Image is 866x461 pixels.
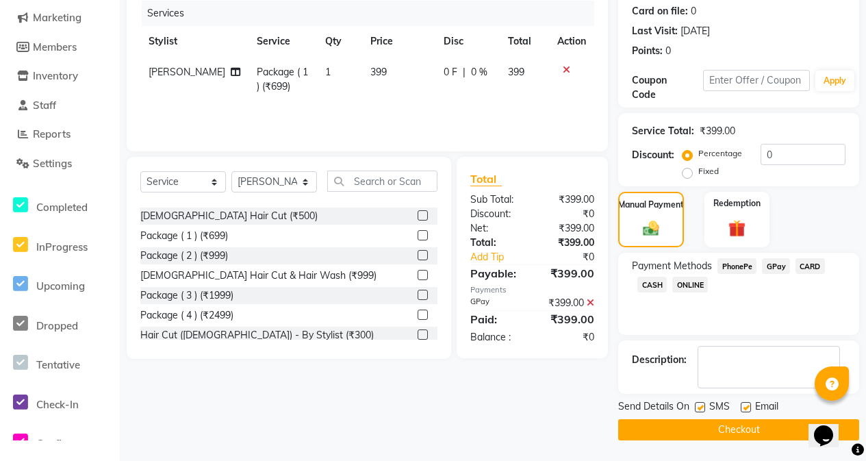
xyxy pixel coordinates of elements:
div: ₹399.00 [533,265,605,282]
a: Settings [3,156,116,172]
th: Action [549,26,594,57]
span: InProgress [36,240,88,253]
div: ₹399.00 [533,296,605,310]
div: Hair Cut ([DEMOGRAPHIC_DATA]) - By Stylist (₹300) [140,328,374,342]
div: Sub Total: [460,192,533,207]
div: ₹399.00 [533,221,605,236]
div: 0 [665,44,671,58]
label: Fixed [698,165,719,177]
span: SMS [709,399,730,416]
th: Stylist [140,26,249,57]
div: Description: [632,353,687,367]
a: Reports [3,127,116,142]
div: Balance : [460,330,533,345]
span: 1 [325,66,331,78]
div: Net: [460,221,533,236]
div: 0 [691,4,696,18]
span: Total [470,172,502,186]
span: Tentative [36,358,80,371]
div: Service Total: [632,124,694,138]
span: Check-In [36,398,79,411]
div: ₹0 [533,330,605,345]
span: Confirm [36,437,75,450]
label: Percentage [698,147,742,160]
span: CARD [795,258,825,274]
img: _cash.svg [638,219,665,238]
a: Staff [3,98,116,114]
span: Members [33,40,77,53]
div: ₹399.00 [533,192,605,207]
span: CASH [637,277,667,292]
div: Services [142,1,604,26]
span: PhonePe [717,258,756,274]
span: GPay [762,258,790,274]
span: Package ( 1 ) (₹699) [257,66,308,92]
div: ₹0 [544,250,604,264]
div: Total: [460,236,533,250]
span: 399 [508,66,524,78]
th: Total [500,26,550,57]
span: 0 F [444,65,457,79]
a: Marketing [3,10,116,26]
div: Payments [470,284,594,296]
a: Inventory [3,68,116,84]
div: Package ( 4 ) (₹2499) [140,308,233,323]
label: Manual Payment [618,199,684,211]
a: Members [3,40,116,55]
label: Redemption [713,197,761,210]
div: Package ( 1 ) (₹699) [140,229,228,243]
span: Payment Methods [632,259,712,273]
span: Dropped [36,319,78,332]
span: 399 [370,66,387,78]
button: Checkout [618,419,859,440]
span: [PERSON_NAME] [149,66,225,78]
th: Qty [317,26,362,57]
span: Send Details On [618,399,689,416]
span: ONLINE [672,277,708,292]
input: Enter Offer / Coupon Code [703,70,810,91]
span: Email [755,399,778,416]
span: 0 % [471,65,487,79]
iframe: chat widget [808,406,852,447]
th: Price [362,26,435,57]
div: ₹0 [533,207,605,221]
div: Points: [632,44,663,58]
img: _gift.svg [723,218,752,240]
span: | [463,65,466,79]
span: Staff [33,99,56,112]
div: Package ( 3 ) (₹1999) [140,288,233,303]
div: ₹399.00 [533,311,605,327]
span: Completed [36,201,88,214]
th: Disc [435,26,500,57]
span: Marketing [33,11,81,24]
div: [DATE] [680,24,710,38]
div: ₹399.00 [700,124,735,138]
span: Reports [33,127,71,140]
div: Last Visit: [632,24,678,38]
a: Add Tip [460,250,544,264]
div: Package ( 2 ) (₹999) [140,249,228,263]
span: Upcoming [36,279,85,292]
span: Settings [33,157,72,170]
th: Service [249,26,317,57]
div: Paid: [460,311,533,327]
div: Card on file: [632,4,688,18]
div: Discount: [460,207,533,221]
div: [DEMOGRAPHIC_DATA] Hair Cut & Hair Wash (₹999) [140,269,377,283]
div: Payable: [460,265,533,282]
div: Coupon Code [632,73,703,102]
div: [DEMOGRAPHIC_DATA] Hair Cut (₹500) [140,209,318,223]
button: Apply [815,71,854,91]
div: Discount: [632,148,674,162]
div: ₹399.00 [533,236,605,250]
span: Inventory [33,69,78,82]
input: Search or Scan [327,171,437,192]
div: GPay [460,296,533,310]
